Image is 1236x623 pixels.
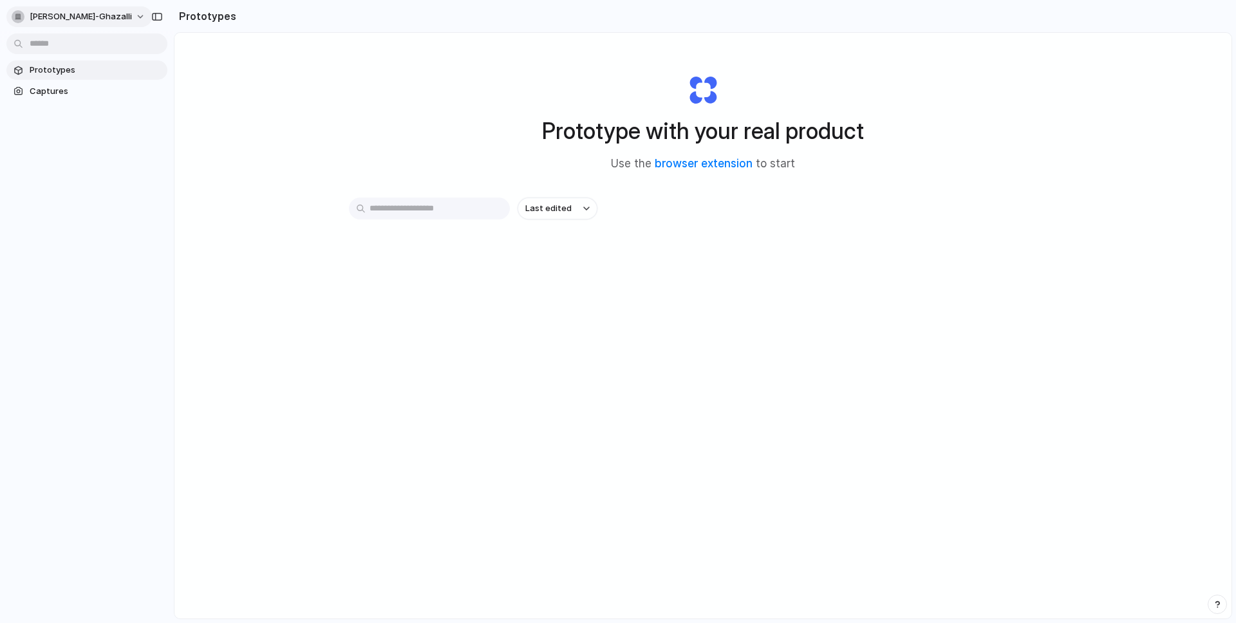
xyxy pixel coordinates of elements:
a: Captures [6,82,167,101]
span: [PERSON_NAME]-ghazalli [30,10,132,23]
h2: Prototypes [174,8,236,24]
button: [PERSON_NAME]-ghazalli [6,6,152,27]
span: Captures [30,85,162,98]
a: Prototypes [6,60,167,80]
h1: Prototype with your real product [542,114,864,148]
span: Prototypes [30,64,162,77]
span: Use the to start [611,156,795,172]
span: Last edited [525,202,572,215]
a: browser extension [655,157,753,170]
button: Last edited [518,198,597,219]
